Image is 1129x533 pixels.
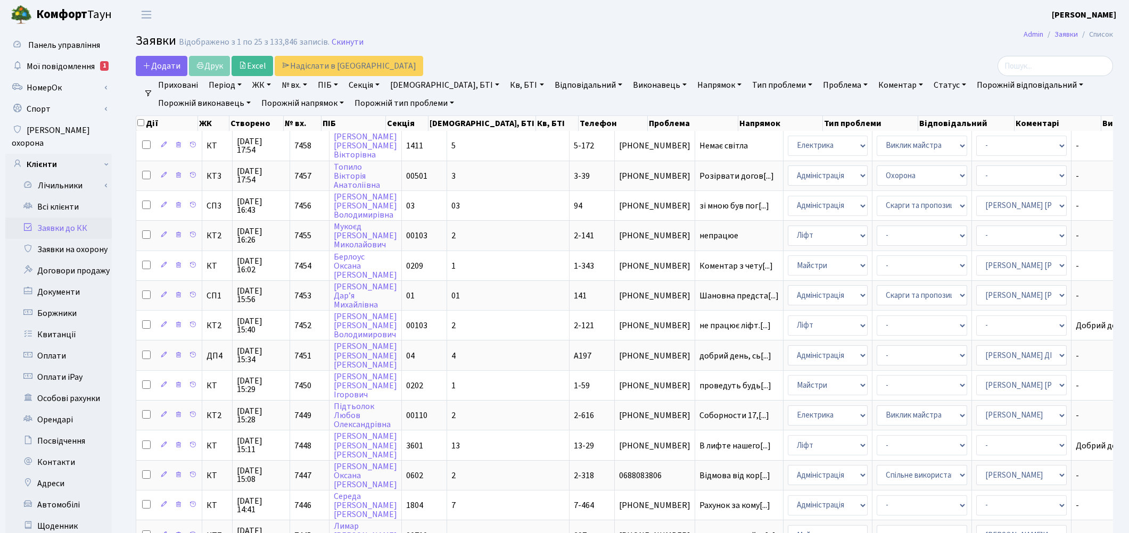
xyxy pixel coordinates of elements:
span: А197 [574,350,591,362]
span: 1 [451,380,456,392]
a: Статус [929,76,970,94]
span: 13 [451,440,460,452]
span: [DATE] 16:26 [237,227,285,244]
span: [PHONE_NUMBER] [619,172,690,180]
a: Автомобілі [5,494,112,515]
span: 7456 [294,200,311,212]
th: Відповідальний [918,116,1015,131]
span: [PHONE_NUMBER] [619,141,690,150]
a: [PERSON_NAME][PERSON_NAME]Володимирович [334,311,397,340]
span: 7454 [294,260,311,272]
span: 2 [451,230,456,241]
span: [PHONE_NUMBER] [619,442,690,450]
a: БерлоусОксана[PERSON_NAME] [334,251,397,281]
th: ПІБ [322,116,386,131]
span: 00110 [406,410,427,421]
span: Мої повідомлення [27,61,95,72]
a: Коментар [874,76,927,94]
a: [PERSON_NAME] [1052,9,1116,21]
span: [DATE] 15:56 [237,287,285,304]
div: 1 [100,61,109,71]
a: Середа[PERSON_NAME][PERSON_NAME] [334,490,397,520]
span: Розірвати догов[...] [699,170,774,182]
a: Панель управління [5,35,112,56]
a: Клієнти [5,154,112,175]
span: 7458 [294,140,311,152]
a: Період [204,76,246,94]
span: Панель управління [28,39,100,51]
a: Кв, БТІ [506,76,548,94]
a: Порожній виконавець [154,94,255,112]
a: Оплати [5,345,112,367]
input: Пошук... [998,56,1113,76]
span: 2 [451,470,456,481]
span: 2-616 [574,410,594,421]
span: КТ [207,381,228,390]
a: [PERSON_NAME][PERSON_NAME][PERSON_NAME] [334,431,397,461]
span: Рахунок за кому[...] [699,499,770,511]
th: Телефон [579,116,648,131]
a: [PERSON_NAME][PERSON_NAME][PERSON_NAME] [334,341,397,371]
span: [PHONE_NUMBER] [619,381,690,390]
span: 7455 [294,230,311,241]
span: Соборности 17,[...] [699,410,769,421]
span: 1 [451,260,456,272]
span: [DATE] 17:54 [237,137,285,154]
span: 3601 [406,440,423,452]
span: 2 [451,410,456,421]
a: [PERSON_NAME][PERSON_NAME]Володимирівна [334,191,397,221]
span: 01 [451,290,460,302]
th: № вх. [284,116,322,131]
a: № вх. [277,76,311,94]
span: [PHONE_NUMBER] [619,292,690,300]
a: Боржники [5,303,112,324]
span: [PHONE_NUMBER] [619,202,690,210]
span: Немає світла [699,141,779,150]
span: [DATE] 15:08 [237,467,285,484]
span: [PHONE_NUMBER] [619,501,690,510]
span: СП3 [207,202,228,210]
nav: breadcrumb [1008,23,1129,46]
span: 7447 [294,470,311,481]
span: [DATE] 15:29 [237,377,285,394]
th: Кв, БТІ [536,116,579,131]
span: 03 [451,200,460,212]
a: Скинути [332,37,364,47]
a: ТопилоВікторіяАнатоліївна [334,161,380,191]
span: Додати [143,60,180,72]
span: 7451 [294,350,311,362]
span: Таун [36,6,112,24]
a: Мої повідомлення1 [5,56,112,77]
span: [DATE] 15:28 [237,407,285,424]
span: 03 [406,200,415,212]
span: [DATE] 15:34 [237,347,285,364]
a: Заявки до КК [5,218,112,239]
span: 04 [406,350,415,362]
span: [DATE] 15:40 [237,317,285,334]
a: [DEMOGRAPHIC_DATA], БТІ [386,76,504,94]
a: Приховані [154,76,202,94]
a: ПідтьолокЛюбовОлександрівна [334,401,391,430]
a: Документи [5,281,112,303]
span: 1-59 [574,380,590,392]
a: Заявки [1054,29,1078,40]
span: непрацюе [699,231,779,240]
a: Проблема [819,76,872,94]
span: 00501 [406,170,427,182]
a: Виконавець [629,76,691,94]
span: 4 [451,350,456,362]
a: [PERSON_NAME]Оксана[PERSON_NAME] [334,461,397,490]
button: Переключити навігацію [133,6,160,23]
li: Список [1078,29,1113,40]
span: 7-464 [574,499,594,511]
span: КТ [207,262,228,270]
a: Контакти [5,452,112,473]
a: Спорт [5,98,112,120]
a: Особові рахунки [5,388,112,409]
span: 0688083806 [619,471,690,480]
a: Заявки на охорону [5,239,112,260]
span: 7 [451,499,456,511]
span: 0209 [406,260,423,272]
span: Відмова від кор[...] [699,470,770,481]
